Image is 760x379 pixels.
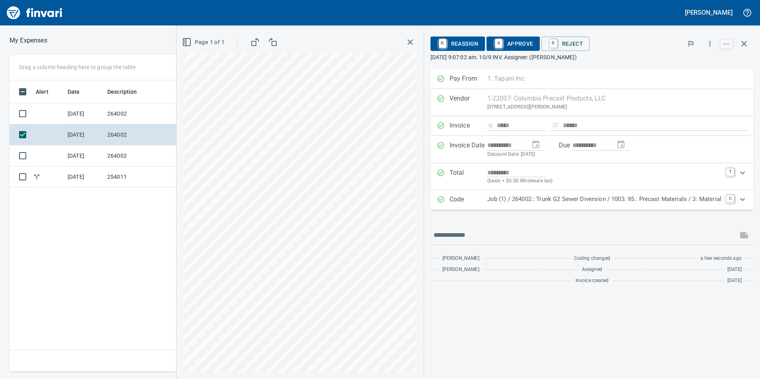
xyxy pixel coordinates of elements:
p: Code [450,195,487,205]
span: Alert [36,87,59,97]
span: Reject [548,37,583,50]
span: [DATE] [727,277,742,285]
p: (basis + $0.00 Wholesale tax) [487,177,721,185]
span: [DATE] [727,266,742,274]
span: Approve [493,37,533,50]
div: Expand [430,190,754,210]
button: [PERSON_NAME] [683,6,735,19]
td: [DATE] [64,124,104,145]
a: esc [721,40,733,48]
button: RReject [541,37,589,51]
td: [DATE] [64,103,104,124]
span: [PERSON_NAME] [442,255,479,263]
img: Finvari [5,3,64,22]
span: Description [107,87,137,97]
span: Coding changed [574,255,610,263]
a: C [726,195,734,203]
a: T [726,168,734,176]
p: My Expenses [10,36,47,45]
span: a few seconds ago [700,255,742,263]
span: [PERSON_NAME] [442,266,479,274]
span: Description [107,87,147,97]
button: RReassign [430,37,485,51]
span: Date [68,87,80,97]
span: Date [68,87,90,97]
span: Split transaction [33,174,41,179]
span: Reassign [437,37,479,50]
span: Page 1 of 1 [184,37,225,47]
p: Job (1) / 264002.: Trunk G2 Sewer Diversion / 1003. 95.: Precast Materials / 3: Material [487,195,721,204]
span: Alert [36,87,48,97]
a: A [495,39,502,48]
p: [DATE] 9:07:02 am. 10/9 INV. Assignee: ([PERSON_NAME]) [430,53,754,61]
span: Assigned [582,266,602,274]
td: [DATE] [64,145,104,166]
a: R [550,39,557,48]
td: 264002 [104,145,176,166]
h5: [PERSON_NAME] [685,8,733,17]
span: Close invoice [719,34,754,53]
button: More [701,35,719,52]
nav: breadcrumb [10,36,47,45]
div: Expand [430,163,754,190]
td: [DATE] [64,166,104,188]
td: 254011 [104,166,176,188]
td: 264002 [104,103,176,124]
span: Invoice created [576,277,609,285]
button: Page 1 of 1 [180,35,228,50]
p: Total [450,168,487,185]
button: AApprove [487,37,540,51]
p: Drag a column heading here to group the table [19,63,136,71]
td: 264002 [104,124,176,145]
span: This records your message into the invoice and notifies anyone mentioned [735,226,754,245]
button: Flag [682,35,700,52]
a: R [439,39,446,48]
